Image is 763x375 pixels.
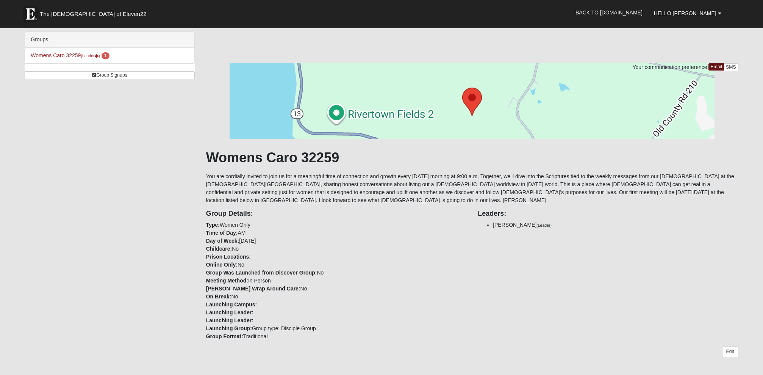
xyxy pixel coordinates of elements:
strong: Launching Leader: [206,309,253,315]
a: Email [708,63,724,71]
a: Edit [722,346,738,357]
span: number of pending members [102,52,109,59]
strong: Meeting Method: [206,278,248,284]
h1: Womens Caro 32259 [206,149,738,166]
strong: On Break: [206,293,231,300]
small: (Leader) [536,223,552,228]
strong: Prison Locations: [206,254,251,260]
strong: Day of Week: [206,238,239,244]
strong: Launching Group: [206,325,252,331]
h4: Group Details: [206,210,466,218]
a: The [DEMOGRAPHIC_DATA] of Eleven22 [19,3,170,22]
a: Group Signups [25,71,194,79]
strong: Online Only: [206,262,238,268]
small: (Leader ) [81,53,100,58]
span: The [DEMOGRAPHIC_DATA] of Eleven22 [40,10,146,18]
span: Hello [PERSON_NAME] [654,10,716,16]
strong: Type: [206,222,220,228]
a: SMS [724,63,738,71]
h4: Leaders: [478,210,738,218]
a: Hello [PERSON_NAME] [648,4,727,23]
strong: Childcare: [206,246,232,252]
li: [PERSON_NAME] [493,221,738,229]
img: Eleven22 logo [23,6,38,22]
strong: Launching Campus: [206,301,257,308]
strong: Time of Day: [206,230,238,236]
strong: Launching Leader: [206,317,253,323]
strong: Group Format: [206,333,243,339]
strong: Group Was Launched from Discover Group: [206,270,317,276]
div: Groups [25,32,194,48]
a: Back to [DOMAIN_NAME] [570,3,648,22]
div: Women Only AM [DATE] No No No In Person No No Group type: Disciple Group Traditional [200,204,472,340]
span: Your communication preference: [632,64,708,70]
a: Womens Caro 32259(Leader) 1 [31,52,109,58]
strong: [PERSON_NAME] Wrap Around Care: [206,286,300,292]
